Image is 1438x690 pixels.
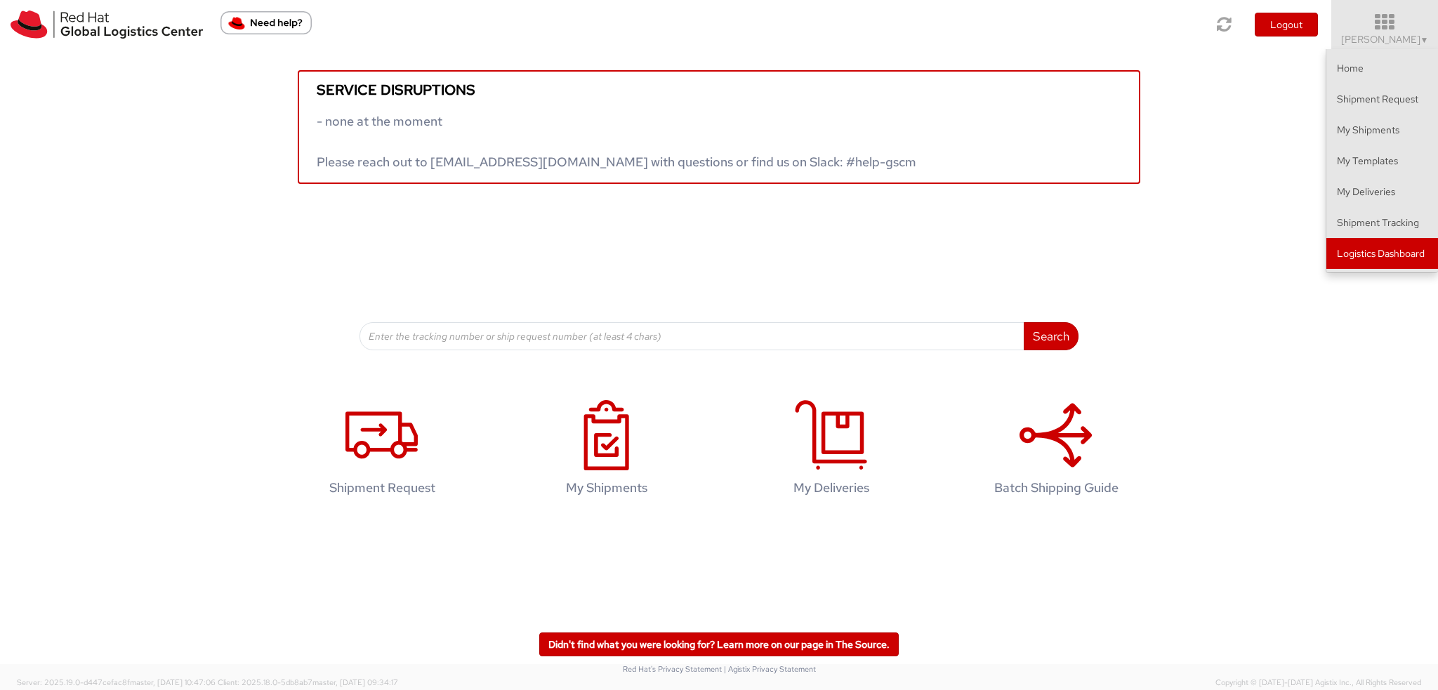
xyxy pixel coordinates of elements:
[1341,33,1429,46] span: [PERSON_NAME]
[220,11,312,34] button: Need help?
[516,481,697,495] h4: My Shipments
[17,677,216,687] span: Server: 2025.19.0-d447cefac8f
[951,385,1161,517] a: Batch Shipping Guide
[623,664,722,674] a: Red Hat's Privacy Statement
[1326,53,1438,84] a: Home
[312,677,398,687] span: master, [DATE] 09:34:17
[1326,84,1438,114] a: Shipment Request
[1215,677,1421,689] span: Copyright © [DATE]-[DATE] Agistix Inc., All Rights Reserved
[724,664,816,674] a: | Agistix Privacy Statement
[1326,238,1438,269] a: Logistics Dashboard
[218,677,398,687] span: Client: 2025.18.0-5db8ab7
[1255,13,1318,37] button: Logout
[317,82,1121,98] h5: Service disruptions
[539,632,899,656] a: Didn't find what you were looking for? Learn more on our page in The Source.
[1326,114,1438,145] a: My Shipments
[11,11,203,39] img: rh-logistics-00dfa346123c4ec078e1.svg
[741,481,922,495] h4: My Deliveries
[726,385,937,517] a: My Deliveries
[359,322,1024,350] input: Enter the tracking number or ship request number (at least 4 chars)
[130,677,216,687] span: master, [DATE] 10:47:06
[298,70,1140,184] a: Service disruptions - none at the moment Please reach out to [EMAIL_ADDRESS][DOMAIN_NAME] with qu...
[1420,34,1429,46] span: ▼
[317,113,916,170] span: - none at the moment Please reach out to [EMAIL_ADDRESS][DOMAIN_NAME] with questions or find us o...
[501,385,712,517] a: My Shipments
[1326,145,1438,176] a: My Templates
[965,481,1147,495] h4: Batch Shipping Guide
[291,481,473,495] h4: Shipment Request
[277,385,487,517] a: Shipment Request
[1326,207,1438,238] a: Shipment Tracking
[1024,322,1078,350] button: Search
[1326,176,1438,207] a: My Deliveries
